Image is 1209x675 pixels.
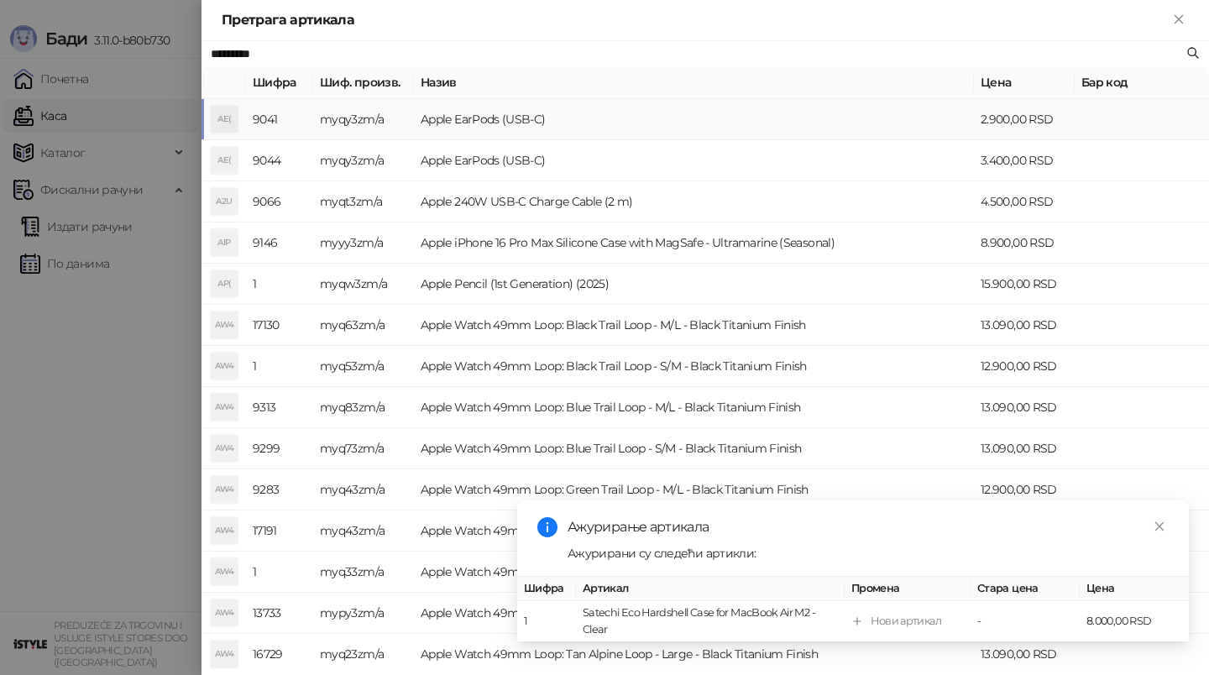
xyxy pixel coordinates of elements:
td: Apple Pencil (1st Generation) (2025) [414,264,974,305]
td: myq23zm/a [313,634,414,675]
th: Шифра [517,577,576,601]
td: myqy3zm/a [313,99,414,140]
div: AW4 [211,599,238,626]
div: AW4 [211,558,238,585]
td: 9299 [246,428,313,469]
button: Close [1169,10,1189,30]
td: 9146 [246,222,313,264]
th: Шифра [246,66,313,99]
th: Шиф. произв. [313,66,414,99]
td: myq73zm/a [313,428,414,469]
td: 2.900,00 RSD [974,99,1075,140]
td: 12.900,00 RSD [974,469,1075,510]
div: AW4 [211,641,238,667]
div: AE( [211,106,238,133]
td: Apple EarPods (USB-C) [414,140,974,181]
td: 13.090,00 RSD [974,428,1075,469]
td: Apple Watch 49mm Loop: Black Trail Loop - S/M - Black Titanium Finish [414,346,974,387]
td: 9041 [246,99,313,140]
th: Назив [414,66,974,99]
td: mypy3zm/a [313,593,414,634]
div: AW4 [211,435,238,462]
div: AP( [211,270,238,297]
td: myq63zm/a [313,305,414,346]
td: 4.500,00 RSD [974,181,1075,222]
td: 9044 [246,140,313,181]
div: AIP [211,229,238,256]
td: 16729 [246,634,313,675]
td: Apple 240W USB-C Charge Cable (2 m) [414,181,974,222]
div: AW4 [211,311,238,338]
td: 8.000,00 RSD [1080,601,1189,642]
div: AE( [211,147,238,174]
div: Нови артикал [871,613,941,630]
th: Стара цена [971,577,1080,601]
td: 1 [246,552,313,593]
td: 8.900,00 RSD [974,222,1075,264]
td: myqy3zm/a [313,140,414,181]
td: Apple Watch 49mm Loop: Green Trail Loop - M/L - Black Titanium Finish [414,469,974,510]
td: myqt3zm/a [313,181,414,222]
th: Цена [1080,577,1189,601]
td: 17191 [246,510,313,552]
td: myyy3zm/a [313,222,414,264]
td: 1 [517,601,576,642]
td: 17130 [246,305,313,346]
td: myq33zm/a [313,552,414,593]
td: 13733 [246,593,313,634]
td: myq83zm/a [313,387,414,428]
span: info-circle [537,517,557,537]
td: Apple Watch 49mm Loop: Blue Trail Loop - M/L - Black Titanium Finish [414,387,974,428]
th: Промена [845,577,971,601]
span: close [1154,521,1165,532]
td: myq43zm/a [313,469,414,510]
th: Артикал [576,577,845,601]
td: Apple Watch 49mm Loop: Navy Alpine Loop - Large - Black Titanium Finish [414,593,974,634]
td: 9283 [246,469,313,510]
td: Apple Watch 49mm Loop: Green Trail Loop - S/M - Black Titanium Finish [414,552,974,593]
div: A2U [211,188,238,215]
td: myqw3zm/a [313,264,414,305]
a: Close [1150,517,1169,536]
td: Satechi Eco Hardshell Case for MacBook Air M2 - Clear [576,601,845,642]
td: 15.900,00 RSD [974,264,1075,305]
div: AW4 [211,476,238,503]
div: Ажурирани су следећи артикли: [568,544,1169,562]
div: AW4 [211,394,238,421]
div: Ажурирање артикала [568,517,1169,537]
th: Цена [974,66,1075,99]
td: 12.900,00 RSD [974,346,1075,387]
td: - [971,601,1080,642]
td: Apple Watch 49mm Loop: Blue Trail Loop - S/M - Black Titanium Finish [414,428,974,469]
td: Apple iPhone 16 Pro Max Silicone Case with MagSafe - Ultramarine (Seasonal) [414,222,974,264]
td: 9313 [246,387,313,428]
td: myq43zm/a [313,510,414,552]
div: AW4 [211,517,238,544]
td: 13.090,00 RSD [974,387,1075,428]
td: 13.090,00 RSD [974,305,1075,346]
td: Apple Watch 49mm Loop: Green Trail Loop - M/L - Black Titanium Finish [414,510,974,552]
th: Бар код [1075,66,1209,99]
div: AW4 [211,353,238,379]
td: 9066 [246,181,313,222]
td: Apple EarPods (USB-C) [414,99,974,140]
td: Apple Watch 49mm Loop: Tan Alpine Loop - Large - Black Titanium Finish [414,634,974,675]
div: Претрага артикала [222,10,1169,30]
td: 3.400,00 RSD [974,140,1075,181]
td: 1 [246,264,313,305]
td: Apple Watch 49mm Loop: Black Trail Loop - M/L - Black Titanium Finish [414,305,974,346]
td: 1 [246,346,313,387]
td: myq53zm/a [313,346,414,387]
